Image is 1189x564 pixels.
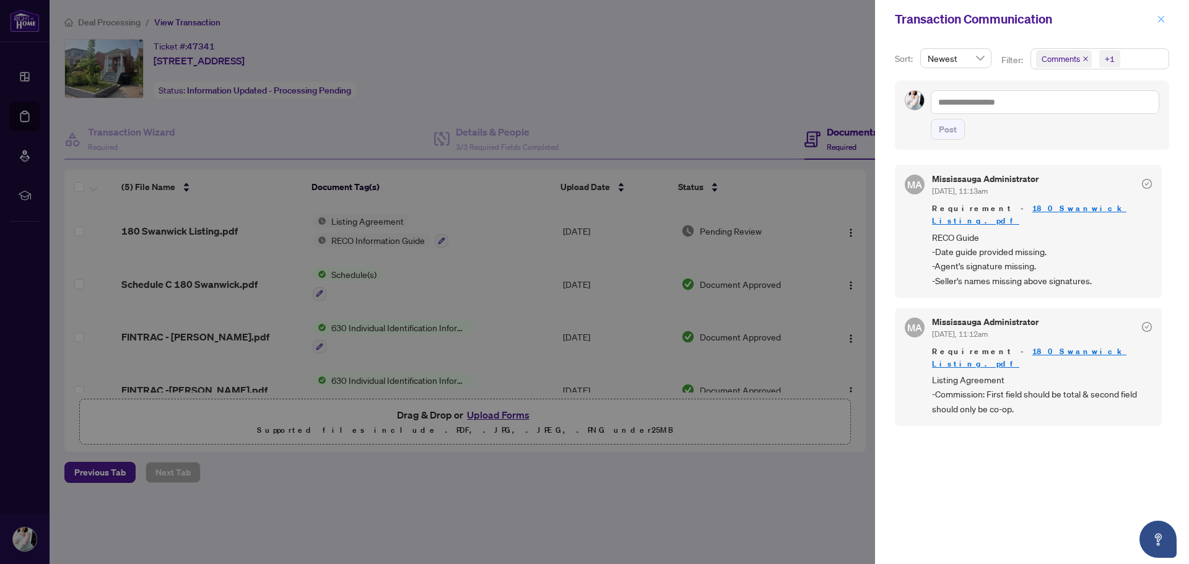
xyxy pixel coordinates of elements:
[1142,179,1152,189] span: check-circle
[932,318,1039,326] h5: Mississauga Administrator
[932,230,1152,289] span: RECO Guide -Date guide provided missing. -Agent's signature missing. -Seller's names missing abov...
[932,329,988,339] span: [DATE], 11:12am
[932,373,1152,416] span: Listing Agreement -Commission: First field should be total & second field should only be co-op.
[1142,322,1152,332] span: check-circle
[895,52,915,66] p: Sort:
[907,177,922,192] span: MA
[1139,521,1177,558] button: Open asap
[932,186,988,196] span: [DATE], 11:13am
[932,202,1152,227] span: Requirement -
[1105,53,1115,65] div: +1
[932,175,1039,183] h5: Mississauga Administrator
[1082,56,1089,62] span: close
[895,10,1153,28] div: Transaction Communication
[928,49,984,67] span: Newest
[1157,15,1165,24] span: close
[1036,50,1092,67] span: Comments
[1042,53,1080,65] span: Comments
[905,91,924,110] img: Profile Icon
[907,320,922,335] span: MA
[931,119,965,140] button: Post
[932,345,1152,370] span: Requirement -
[1001,53,1025,67] p: Filter:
